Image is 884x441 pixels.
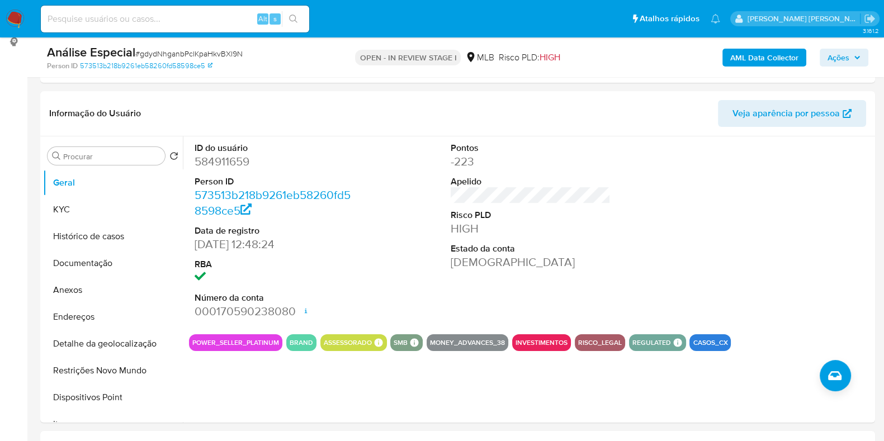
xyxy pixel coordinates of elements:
a: Notificações [711,14,720,23]
span: Atalhos rápidos [640,13,699,25]
span: 3.161.2 [862,26,878,35]
span: Alt [258,13,267,24]
dd: 000170590238080 [195,304,354,319]
button: AML Data Collector [722,49,806,67]
button: Documentação [43,250,183,277]
button: Endereços [43,304,183,330]
button: Anexos [43,277,183,304]
b: Análise Especial [47,43,135,61]
button: Ações [820,49,868,67]
b: Person ID [47,61,78,71]
dd: HIGH [451,221,611,236]
input: Pesquise usuários ou casos... [41,12,309,26]
b: AML Data Collector [730,49,798,67]
h1: Informação do Usuário [49,108,141,119]
button: Restrições Novo Mundo [43,357,183,384]
span: Risco PLD: [498,51,560,64]
span: Ações [828,49,849,67]
span: HIGH [539,51,560,64]
button: search-icon [282,11,305,27]
dd: -223 [451,154,611,169]
div: MLB [465,51,494,64]
p: OPEN - IN REVIEW STAGE I [355,50,461,65]
a: Sair [864,13,876,25]
a: 573513b218b9261eb58260fd58598ce5 [80,61,212,71]
button: Detalhe da geolocalização [43,330,183,357]
dt: Número da conta [195,292,354,304]
dd: [DATE] 12:48:24 [195,236,354,252]
span: Veja aparência por pessoa [732,100,840,127]
p: viviane.jdasilva@mercadopago.com.br [748,13,861,24]
dt: Estado da conta [451,243,611,255]
button: Veja aparência por pessoa [718,100,866,127]
button: Geral [43,169,183,196]
button: Items [43,411,183,438]
button: Histórico de casos [43,223,183,250]
button: Dispositivos Point [43,384,183,411]
dd: 584911659 [195,154,354,169]
button: KYC [43,196,183,223]
button: Procurar [52,151,61,160]
dt: Data de registro [195,225,354,237]
span: s [273,13,277,24]
dt: Risco PLD [451,209,611,221]
dt: Apelido [451,176,611,188]
dt: ID do usuário [195,142,354,154]
dt: Person ID [195,176,354,188]
input: Procurar [63,151,160,162]
span: # gdydNhganbPclKpaHkvBXl9N [135,48,243,59]
a: 573513b218b9261eb58260fd58598ce5 [195,187,351,219]
button: Retornar ao pedido padrão [169,151,178,164]
dt: Pontos [451,142,611,154]
dt: RBA [195,258,354,271]
dd: [DEMOGRAPHIC_DATA] [451,254,611,270]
